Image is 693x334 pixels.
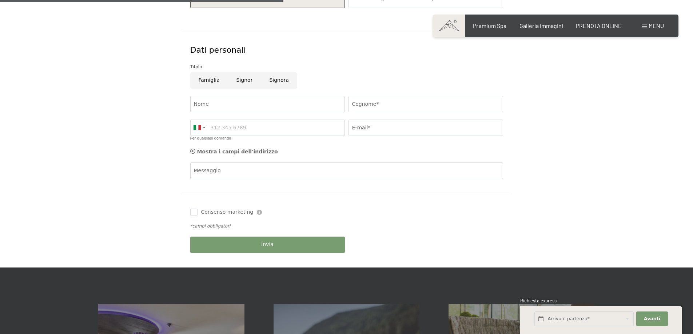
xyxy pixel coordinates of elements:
[190,136,231,140] label: Per qualsiasi domanda
[520,298,557,303] span: Richiesta express
[191,120,207,136] div: Italy (Italia): +39
[649,22,664,29] span: Menu
[197,149,278,154] span: Mostra i campi dell'indirizzo
[201,209,254,216] span: Consenso marketing
[190,45,503,56] div: Dati personali
[190,237,345,253] button: Invia
[190,223,503,229] div: *campi obbligatori
[576,22,622,29] a: PRENOTA ONLINE
[473,22,506,29] a: Premium Spa
[636,311,668,326] button: Avanti
[190,63,503,71] div: Titolo
[190,120,345,136] input: 312 345 6789
[261,241,274,248] span: Invia
[519,22,563,29] a: Galleria immagini
[644,315,660,322] span: Avanti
